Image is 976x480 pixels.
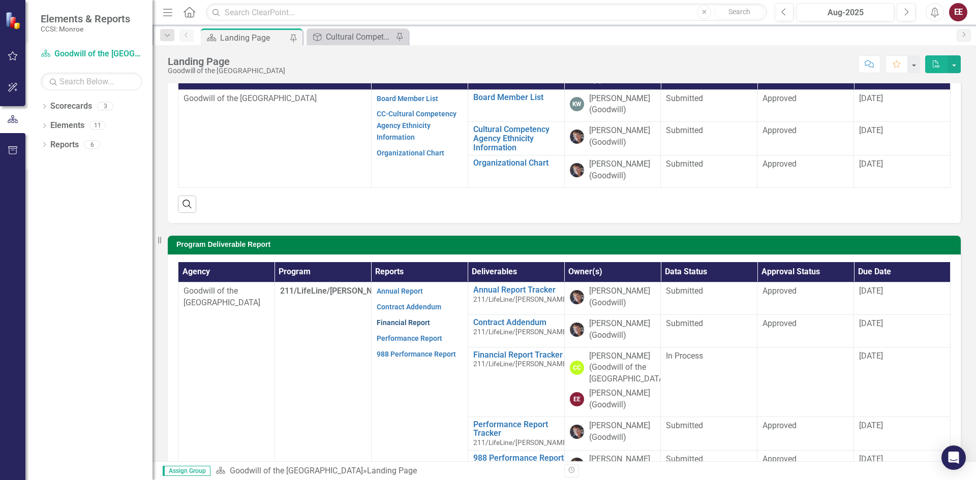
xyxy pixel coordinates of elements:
[473,93,559,102] a: Board Member List
[377,110,456,141] a: CC-Cultural Competency Agency Ethnicity Information
[473,158,559,168] a: Organizational Chart
[570,458,584,472] img: Deborah Turner
[949,3,967,21] button: EE
[468,282,564,315] td: Double-Click to Edit Right Click for Context Menu
[570,130,584,144] img: Deborah Turner
[762,318,797,328] span: Approved
[377,334,442,342] a: Performance Report
[941,445,966,470] div: Open Intercom Messenger
[589,158,656,182] div: [PERSON_NAME] (Goodwill)
[473,295,569,303] span: 211/LifeLine/[PERSON_NAME]
[84,140,100,149] div: 6
[714,5,765,19] button: Search
[762,159,797,169] span: Approved
[757,155,854,188] td: Double-Click to Edit
[661,282,757,315] td: Double-Click to Edit
[570,97,584,111] div: KW
[661,155,757,188] td: Double-Click to Edit
[468,122,564,155] td: Double-Click to Edit Right Click for Context Menu
[666,93,703,103] span: Submitted
[473,285,569,295] a: Annual Report Tracker
[728,8,750,16] span: Search
[762,286,797,296] span: Approved
[50,101,92,112] a: Scorecards
[468,417,564,450] td: Double-Click to Edit Right Click for Context Menu
[666,454,703,464] span: Submitted
[367,466,417,475] div: Landing Page
[589,388,656,411] div: [PERSON_NAME] (Goodwill)
[859,421,883,430] span: [DATE]
[800,7,891,19] div: Aug-2025
[859,454,883,464] span: [DATE]
[220,31,287,44] div: Landing Page
[666,286,703,296] span: Submitted
[570,323,584,337] img: Deborah Turner
[377,350,456,358] a: 988 Performance Report
[570,392,584,406] div: EE
[589,454,656,477] div: [PERSON_NAME] (Goodwill)
[859,93,883,103] span: [DATE]
[859,286,883,296] span: [DATE]
[589,125,656,148] div: [PERSON_NAME] (Goodwill)
[206,4,767,21] input: Search ClearPoint...
[473,318,569,327] a: Contract Addendum
[309,30,393,43] a: Cultural Competency Agency Ethnicity Information
[377,287,423,295] a: Annual Report
[89,121,106,130] div: 11
[757,314,854,347] td: Double-Click to Edit
[570,361,584,375] div: CC
[230,466,363,475] a: Goodwill of the [GEOGRAPHIC_DATA]
[757,89,854,122] td: Double-Click to Edit
[757,122,854,155] td: Double-Click to Edit
[666,125,703,135] span: Submitted
[468,347,564,417] td: Double-Click to Edit Right Click for Context Menu
[666,318,703,328] span: Submitted
[163,466,210,476] span: Assign Group
[661,89,757,122] td: Double-Click to Edit
[168,56,285,67] div: Landing Page
[280,286,391,296] span: 211/LifeLine/[PERSON_NAME]
[216,465,557,477] div: »
[41,48,142,60] a: Goodwill of the [GEOGRAPHIC_DATA]
[589,420,656,443] div: [PERSON_NAME] (Goodwill)
[589,350,669,386] div: [PERSON_NAME] (Goodwill of the [GEOGRAPHIC_DATA])
[666,159,703,169] span: Submitted
[757,347,854,417] td: Double-Click to Edit
[762,93,797,103] span: Approved
[326,30,393,43] div: Cultural Competency Agency Ethnicity Information
[589,285,656,309] div: [PERSON_NAME] (Goodwill)
[473,454,569,471] a: 988 Performance Report Tracker
[50,120,84,132] a: Elements
[570,290,584,304] img: Deborah Turner
[661,122,757,155] td: Double-Click to Edit
[377,318,430,327] a: Financial Report
[377,94,438,103] a: Board Member List
[859,159,883,169] span: [DATE]
[859,351,883,361] span: [DATE]
[757,282,854,315] td: Double-Click to Edit
[377,303,441,311] a: Contract Addendum
[184,285,269,309] p: Goodwill of the [GEOGRAPHIC_DATA]
[589,318,656,341] div: [PERSON_NAME] (Goodwill)
[468,314,564,347] td: Double-Click to Edit Right Click for Context Menu
[661,417,757,450] td: Double-Click to Edit
[468,89,564,122] td: Double-Click to Edit Right Click for Context Menu
[473,360,569,368] span: 211/LifeLine/[PERSON_NAME]
[661,347,757,417] td: Double-Click to Edit
[41,73,142,90] input: Search Below...
[468,155,564,188] td: Double-Click to Edit Right Click for Context Menu
[50,139,79,151] a: Reports
[762,454,797,464] span: Approved
[377,149,444,157] a: Organizational Chart
[859,318,883,328] span: [DATE]
[797,3,894,21] button: Aug-2025
[5,12,23,29] img: ClearPoint Strategy
[589,93,656,116] div: [PERSON_NAME] (Goodwill)
[570,425,584,439] img: Deborah Turner
[762,421,797,430] span: Approved
[473,350,569,360] a: Financial Report Tracker
[473,438,569,446] span: 211/LifeLine/[PERSON_NAME]
[41,25,130,33] small: CCSI: Monroe
[661,314,757,347] td: Double-Click to Edit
